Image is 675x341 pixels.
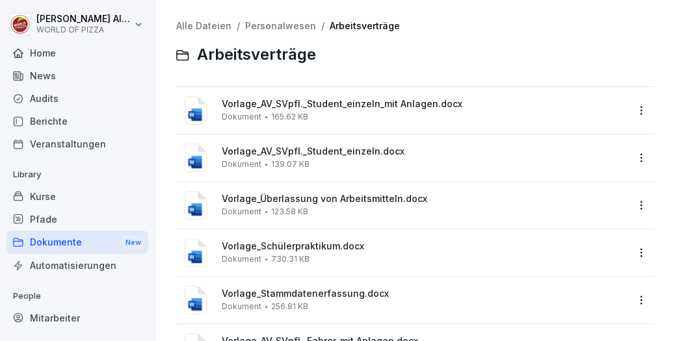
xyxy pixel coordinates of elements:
span: Vorlage_AV_SVpfl._Student_einzeln.docx [222,146,627,157]
a: Alle Dateien [176,20,232,31]
a: Arbeitsverträge [330,20,400,31]
a: Berichte [7,110,148,133]
span: Dokument [222,207,261,216]
span: / [237,21,240,32]
span: Dokument [222,255,261,264]
span: Dokument [222,112,261,121]
a: News [7,64,148,87]
span: 139.07 KB [271,160,310,169]
a: Audits [7,87,148,110]
div: New [122,235,144,250]
span: 730.31 KB [271,255,310,264]
a: Veranstaltungen [7,133,148,155]
p: People [7,286,148,307]
span: Vorlage_Stammdatenerfassung.docx [222,288,627,299]
p: [PERSON_NAME] Alkurdi [36,14,131,25]
span: Vorlage_AV_SVpfl._Student_einzeln_mit Anlagen.docx [222,99,627,110]
span: / [321,21,324,32]
span: Arbeitsverträge [197,45,316,64]
a: Home [7,42,148,64]
p: WORLD OF PIZZA [36,25,131,34]
a: Pfade [7,208,148,231]
span: 256.81 KB [271,302,308,311]
a: Kurse [7,185,148,208]
span: 123.58 KB [271,207,308,216]
span: Vorlage_Schülerpraktikum.docx [222,241,627,252]
p: Library [7,164,148,185]
div: Dokumente [7,231,148,255]
span: Dokument [222,302,261,311]
a: Automatisierungen [7,254,148,277]
span: Vorlage_Überlassung von Arbeitsmitteln.docx [222,194,627,205]
a: DokumenteNew [7,231,148,255]
a: Mitarbeiter [7,307,148,329]
span: Dokument [222,160,261,169]
span: 165.62 KB [271,112,308,121]
a: Personalwesen [245,20,316,31]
